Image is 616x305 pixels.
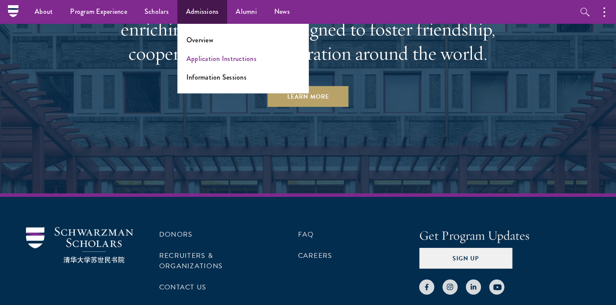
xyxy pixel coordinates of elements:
a: Donors [159,229,192,240]
button: Sign Up [419,248,512,269]
a: Careers [298,250,333,261]
a: FAQ [298,229,314,240]
a: Learn More [268,86,349,107]
a: Application Instructions [186,54,257,64]
a: Information Sessions [186,72,247,82]
a: Contact Us [159,282,206,292]
a: Overview [186,35,213,45]
a: Recruiters & Organizations [159,250,223,271]
h4: Get Program Updates [419,227,590,244]
img: Schwarzman Scholars [26,227,133,263]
